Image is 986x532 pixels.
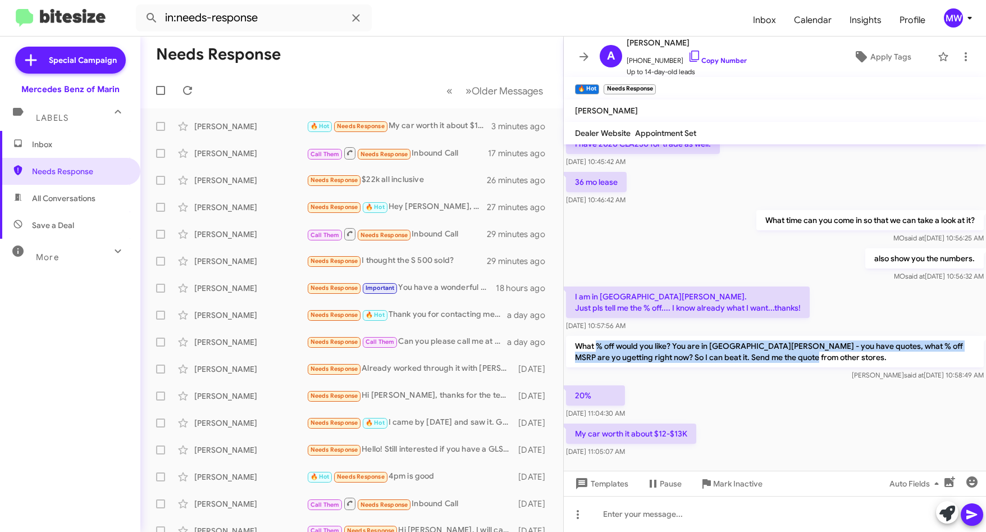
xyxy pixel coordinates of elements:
[635,128,696,138] span: Appointment Set
[507,337,554,348] div: a day ago
[311,284,358,292] span: Needs Response
[627,66,747,78] span: Up to 14-day-old leads
[604,84,655,94] small: Needs Response
[32,220,74,231] span: Save a Deal
[311,203,358,211] span: Needs Response
[307,227,487,241] div: Inbound Call
[311,446,358,453] span: Needs Response
[194,444,307,456] div: [PERSON_NAME]
[311,473,330,480] span: 🔥 Hot
[307,389,515,402] div: Hi [PERSON_NAME], thanks for the text. Before visiting, the lease quote is needed for a 2025 EQS ...
[156,46,281,63] h1: Needs Response
[841,4,891,37] a: Insights
[136,4,372,31] input: Search
[865,248,984,269] p: also show you the numbers.
[194,202,307,213] div: [PERSON_NAME]
[459,79,550,102] button: Next
[507,310,554,321] div: a day ago
[311,231,340,239] span: Call Them
[307,146,488,160] div: Inbound Call
[311,151,340,158] span: Call Them
[904,371,924,379] span: said at
[566,321,626,330] span: [DATE] 10:57:56 AM
[307,120,491,133] div: My car worth it about $12-$13K
[446,84,453,98] span: «
[627,36,747,49] span: [PERSON_NAME]
[49,54,117,66] span: Special Campaign
[360,151,408,158] span: Needs Response
[515,444,554,456] div: [DATE]
[21,84,120,95] div: Mercedes Benz of Marin
[311,257,358,265] span: Needs Response
[575,128,631,138] span: Dealer Website
[627,49,747,66] span: [PHONE_NUMBER]
[307,174,487,187] div: $22k all inclusive
[311,392,358,399] span: Needs Response
[491,121,554,132] div: 3 minutes ago
[311,365,358,372] span: Needs Response
[515,363,554,375] div: [DATE]
[564,474,637,494] button: Templates
[307,201,487,213] div: Hey [PERSON_NAME], thanks for reaching out. I'm pretty tied up with work. Plus I don't think [PER...
[905,234,924,242] span: said at
[366,338,395,345] span: Call Them
[194,310,307,321] div: [PERSON_NAME]
[194,390,307,402] div: [PERSON_NAME]
[32,139,127,150] span: Inbox
[307,416,515,429] div: I came by [DATE] and saw it. Going to pass thanks.
[36,252,59,262] span: More
[366,284,395,292] span: Important
[744,4,785,37] a: Inbox
[311,176,358,184] span: Needs Response
[573,474,628,494] span: Templates
[194,175,307,186] div: [PERSON_NAME]
[311,338,358,345] span: Needs Response
[566,195,626,204] span: [DATE] 10:46:42 AM
[337,122,385,130] span: Needs Response
[934,8,974,28] button: MW
[785,4,841,37] a: Calendar
[307,335,507,348] div: Can you please call me at [PHONE_NUMBER]
[566,424,696,444] p: My car worth it about $12-$13K
[337,473,385,480] span: Needs Response
[194,229,307,240] div: [PERSON_NAME]
[566,157,626,166] span: [DATE] 10:45:42 AM
[366,203,385,211] span: 🔥 Hot
[566,385,625,406] p: 20%
[515,498,554,510] div: [DATE]
[905,272,925,280] span: said at
[311,122,330,130] span: 🔥 Hot
[307,497,515,511] div: Inbound Call
[440,79,550,102] nav: Page navigation example
[36,113,69,123] span: Labels
[488,148,554,159] div: 17 minutes ago
[311,501,340,508] span: Call Them
[366,311,385,319] span: 🔥 Hot
[515,471,554,483] div: [DATE]
[311,419,358,426] span: Needs Response
[515,417,554,429] div: [DATE]
[691,474,772,494] button: Mark Inactive
[360,501,408,508] span: Needs Response
[194,337,307,348] div: [PERSON_NAME]
[32,193,95,204] span: All Conversations
[360,231,408,239] span: Needs Response
[891,4,934,37] a: Profile
[575,106,638,116] span: [PERSON_NAME]
[194,148,307,159] div: [PERSON_NAME]
[366,419,385,426] span: 🔥 Hot
[607,47,615,65] span: A
[880,474,952,494] button: Auto Fields
[307,254,487,267] div: I thought the S 500 sold?
[893,234,984,242] span: MO [DATE] 10:56:25 AM
[194,121,307,132] div: [PERSON_NAME]
[756,210,984,230] p: What time can you come in so that we can take a look at it?
[307,281,496,294] div: You have a wonderful client service rep in [PERSON_NAME]
[566,287,810,318] p: I am in [GEOGRAPHIC_DATA][PERSON_NAME]. Just pls tell me the % off.... I know already what I want...
[713,474,763,494] span: Mark Inactive
[575,84,599,94] small: 🔥 Hot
